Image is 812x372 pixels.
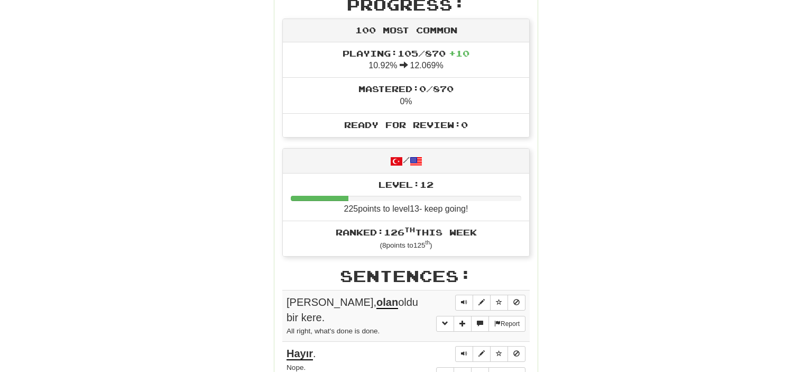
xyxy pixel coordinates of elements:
[283,174,529,221] li: 225 points to level 13 - keep going!
[490,346,508,362] button: Toggle favorite
[455,295,525,311] div: Sentence controls
[336,227,477,237] span: Ranked: 126 this week
[449,48,469,58] span: + 10
[473,295,491,311] button: Edit sentence
[426,240,430,246] sup: th
[376,296,398,309] u: olan
[455,346,473,362] button: Play sentence audio
[343,48,469,58] span: Playing: 105 / 870
[283,42,529,78] li: 10.92% 12.069%
[379,179,433,189] span: Level: 12
[358,84,454,94] span: Mastered: 0 / 870
[287,348,313,360] u: Hayır
[287,348,316,360] span: .
[283,77,529,114] li: 0%
[490,295,508,311] button: Toggle favorite
[436,316,525,332] div: More sentence controls
[287,327,380,335] small: All right, what's done is done.
[344,120,468,130] span: Ready for Review: 0
[404,226,415,233] sup: th
[455,346,525,362] div: Sentence controls
[488,316,525,332] button: Report
[436,316,454,332] button: Toggle grammar
[454,316,472,332] button: Add sentence to collection
[282,267,530,285] h2: Sentences:
[287,296,418,323] span: [PERSON_NAME], oldu bir kere.
[283,149,529,174] div: /
[455,295,473,311] button: Play sentence audio
[287,364,306,371] small: Nope.
[283,19,529,42] div: 100 Most Common
[508,295,525,311] button: Toggle ignore
[380,241,432,249] small: ( 8 points to 125 )
[508,346,525,362] button: Toggle ignore
[473,346,491,362] button: Edit sentence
